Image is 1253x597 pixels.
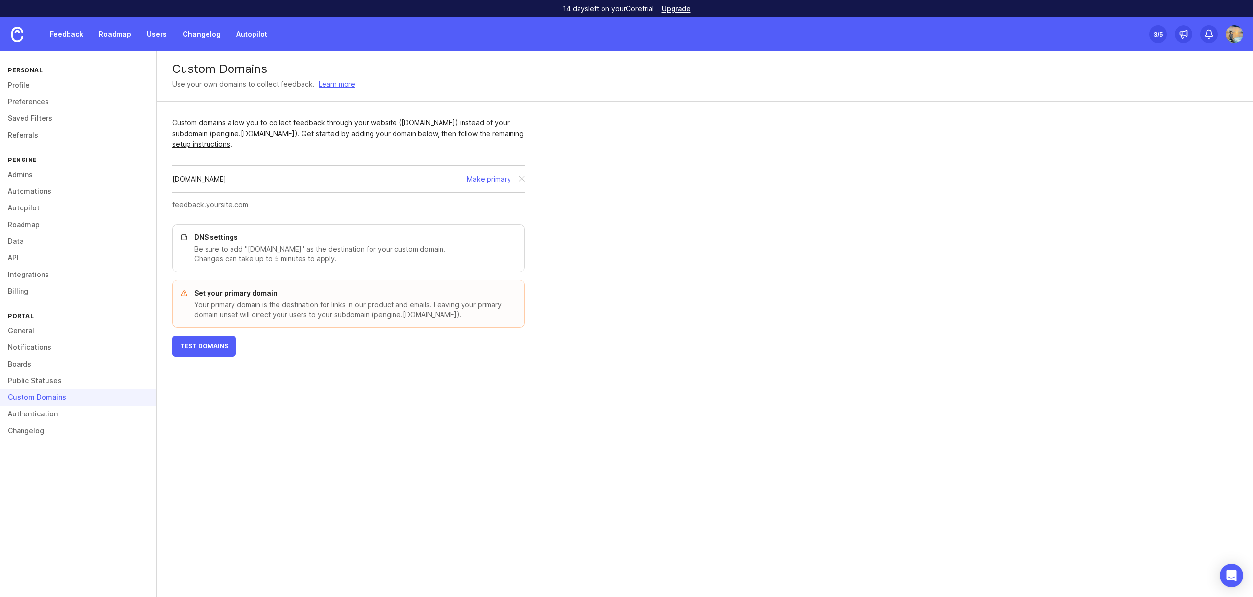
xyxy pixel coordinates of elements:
[172,79,315,90] div: Use your own domains to collect feedback.
[194,244,512,264] p: Be sure to add "[DOMAIN_NAME]" as the destination for your custom domain. Changes can take up to ...
[172,199,519,210] input: feedback.yoursite.com
[180,343,228,350] span: Test Domains
[194,300,512,320] p: Your primary domain is the destination for links in our product and emails. Leaving your primary ...
[44,25,89,43] a: Feedback
[11,27,23,42] img: Canny Home
[141,25,173,43] a: Users
[662,5,691,12] a: Upgrade
[563,4,654,14] p: 14 days left on your Core trial
[1154,27,1163,41] div: 3 /5
[172,117,525,150] div: Custom domains allow you to collect feedback through your website ([DOMAIN_NAME]) instead of your...
[172,63,1237,75] div: Custom Domains
[177,25,227,43] a: Changelog
[1220,564,1243,587] div: Open Intercom Messenger
[319,79,355,90] a: Learn more
[194,288,512,298] p: Set your primary domain
[231,25,273,43] a: Autopilot
[467,174,511,184] button: Make primary
[1226,25,1243,43] img: Robin Rezwan
[172,174,226,184] div: [DOMAIN_NAME]
[93,25,137,43] a: Roadmap
[1149,25,1167,43] button: 3/5
[172,336,236,357] button: Test Domains
[194,232,512,242] p: DNS settings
